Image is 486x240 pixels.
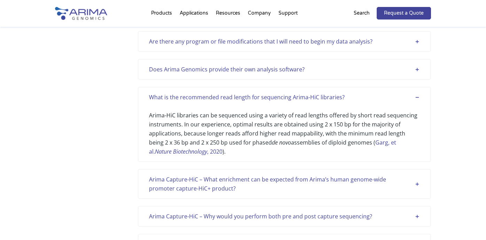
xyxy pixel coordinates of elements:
div: Are there any program or file modifications that I will need to begin my data analysis? [149,37,420,46]
a: Request a Quote [377,7,431,20]
div: Arima-HiC libraries can be sequenced using a variety of read lengths offered by short read sequen... [149,102,420,156]
em: de novo [272,139,291,146]
div: Arima Capture-HiC – Why would you perform both pre and post capture sequencing? [149,212,420,221]
a: Garg, et al.Nature Biotechnology, 2020 [149,139,396,155]
div: Arima Capture-HiC – What enrichment can be expected from Arima’s human genome-wide promoter captu... [149,175,420,193]
img: Arima-Genomics-logo [55,7,107,20]
em: Nature Biotechnology [155,148,207,155]
div: What is the recommended read length for sequencing Arima-HiC libraries? [149,93,420,102]
p: Search [354,9,370,18]
div: Does Arima Genomics provide their own analysis software? [149,65,420,74]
